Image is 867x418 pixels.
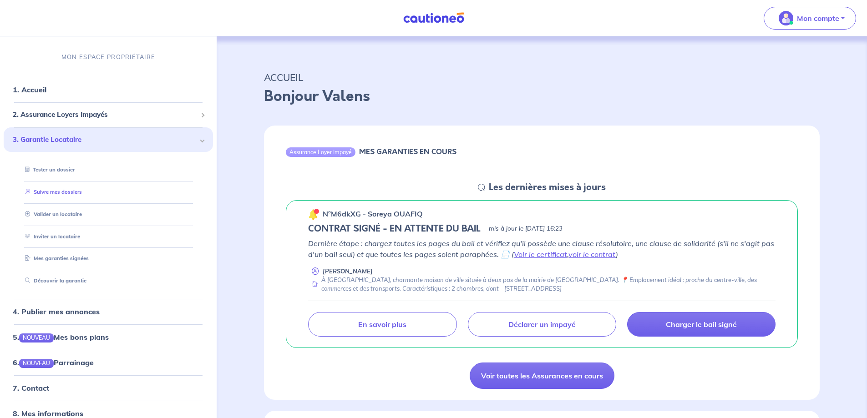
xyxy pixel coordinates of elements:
p: n°M6dkXG - Soreya OUAFIQ [323,208,423,219]
a: Voir le certificat [514,250,567,259]
p: MON ESPACE PROPRIÉTAIRE [61,53,155,61]
a: Tester un dossier [21,166,75,173]
div: 6.NOUVEAUParrainage [4,353,213,372]
p: - mis à jour le [DATE] 16:23 [484,224,563,233]
div: Tester un dossier [15,162,202,177]
div: À [GEOGRAPHIC_DATA], charmante maison de ville située à deux pas de la mairie de [GEOGRAPHIC_DATA... [308,276,776,293]
img: illu_account_valid_menu.svg [779,11,793,25]
a: 4. Publier mes annonces [13,307,100,316]
a: Suivre mes dossiers [21,189,82,195]
a: Valider un locataire [21,211,82,217]
a: 6.NOUVEAUParrainage [13,358,94,367]
a: En savoir plus [308,312,456,337]
span: 2. Assurance Loyers Impayés [13,110,197,120]
a: Mes garanties signées [21,255,89,262]
a: Déclarer un impayé [468,312,616,337]
p: [PERSON_NAME] [323,267,373,276]
div: Inviter un locataire [15,229,202,244]
div: state: CONTRACT-SIGNED, Context: NEW,CHOOSE-CERTIFICATE,ALONE,RENTER-DOCUMENTS [308,223,776,234]
a: Voir toutes les Assurances en cours [470,363,614,389]
img: 🔔 [308,209,319,220]
a: 8. Mes informations [13,409,83,418]
button: illu_account_valid_menu.svgMon compte [764,7,856,30]
a: 5.NOUVEAUMes bons plans [13,332,109,342]
a: voir le contrat [568,250,616,259]
div: Assurance Loyer Impayé [286,147,355,156]
h5: Les dernières mises à jours [489,182,606,193]
div: Valider un locataire [15,207,202,222]
div: 3. Garantie Locataire [4,127,213,152]
p: Charger le bail signé [666,320,737,329]
p: Dernière étape : chargez toutes les pages du bail et vérifiez qu'il possède une clause résolutoir... [308,238,776,260]
div: 7. Contact [4,379,213,397]
div: Découvrir la garantie [15,273,202,288]
p: En savoir plus [358,320,406,329]
div: 2. Assurance Loyers Impayés [4,106,213,124]
a: Découvrir la garantie [21,277,86,284]
h5: CONTRAT SIGNÉ - EN ATTENTE DU BAIL [308,223,481,234]
p: Bonjour Valens [264,86,820,107]
p: Mon compte [797,13,839,24]
a: Inviter un locataire [21,233,80,239]
a: 7. Contact [13,383,49,393]
p: Déclarer un impayé [508,320,576,329]
h6: MES GARANTIES EN COURS [359,147,456,156]
a: 1. Accueil [13,85,46,94]
div: 5.NOUVEAUMes bons plans [4,328,213,346]
span: 3. Garantie Locataire [13,135,197,145]
a: Charger le bail signé [627,312,776,337]
div: Mes garanties signées [15,251,202,266]
div: 4. Publier mes annonces [4,302,213,321]
div: Suivre mes dossiers [15,185,202,200]
img: Cautioneo [400,12,468,24]
p: ACCUEIL [264,69,820,86]
div: 1. Accueil [4,81,213,99]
